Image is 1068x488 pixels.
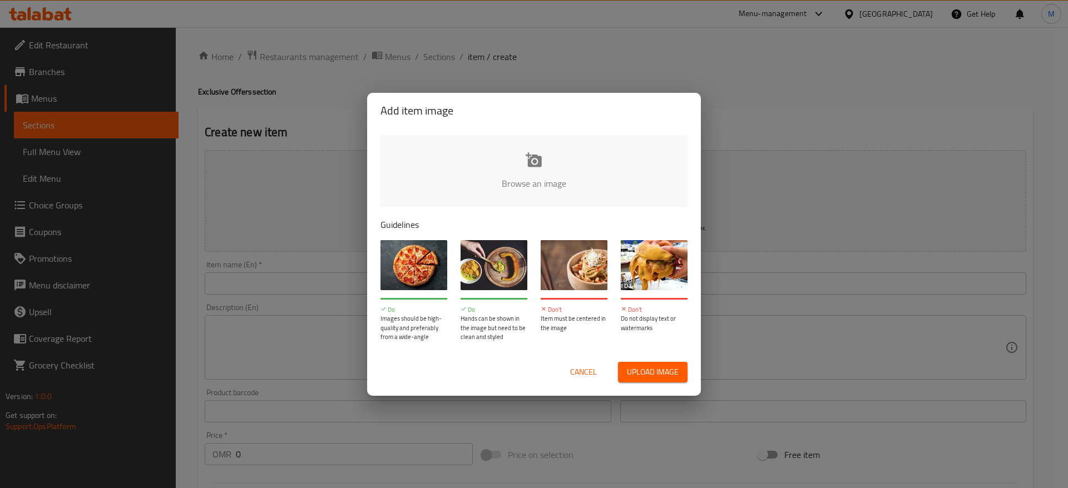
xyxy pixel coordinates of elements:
[461,240,527,290] img: guide-img-2@3x.jpg
[541,240,607,290] img: guide-img-3@3x.jpg
[380,305,447,315] p: Do
[621,305,688,315] p: Don't
[541,305,607,315] p: Don't
[627,365,679,379] span: Upload image
[618,362,688,382] button: Upload image
[380,240,447,290] img: guide-img-1@3x.jpg
[461,305,527,315] p: Do
[621,240,688,290] img: guide-img-4@3x.jpg
[541,314,607,332] p: Item must be centered in the image
[380,314,447,342] p: Images should be high-quality and preferably from a wide-angle
[461,314,527,342] p: Hands can be shown in the image but need to be clean and styled
[380,218,688,231] p: Guidelines
[570,365,597,379] span: Cancel
[621,314,688,332] p: Do not display text or watermarks
[380,102,688,119] h2: Add item image
[566,362,601,382] button: Cancel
